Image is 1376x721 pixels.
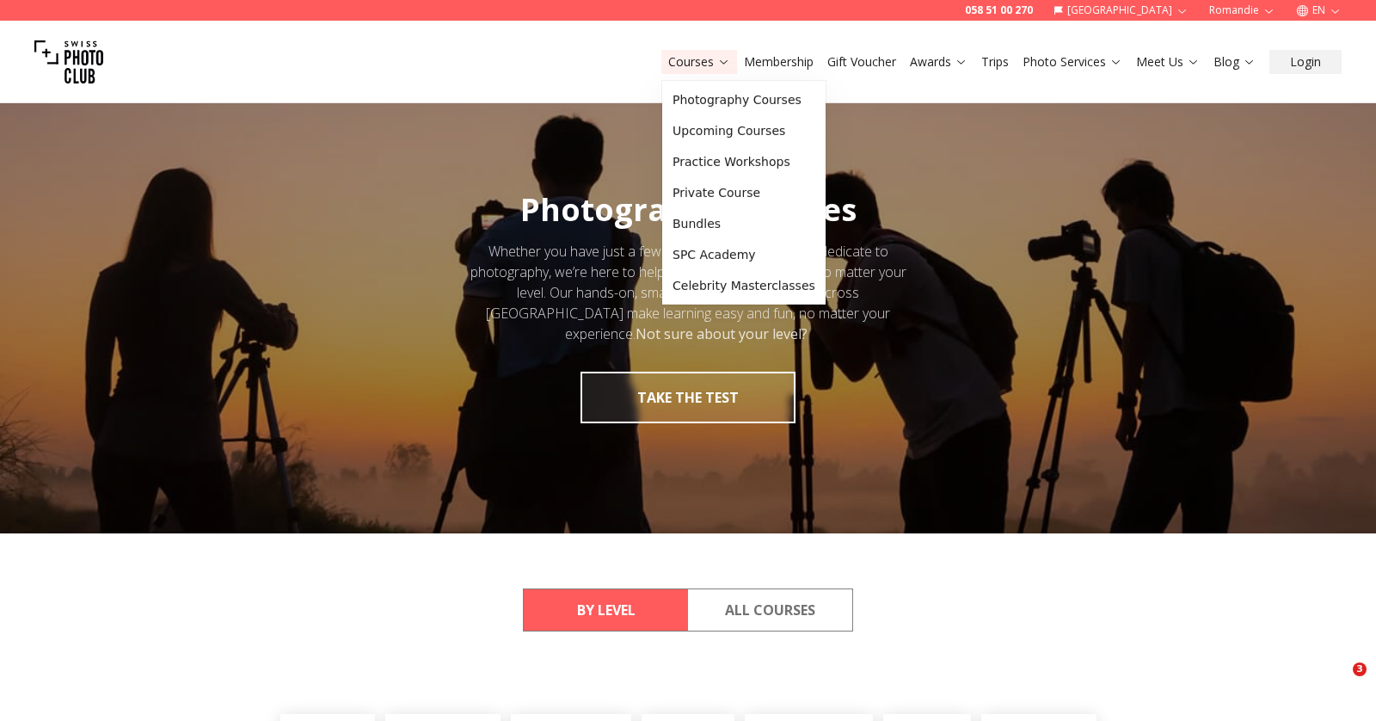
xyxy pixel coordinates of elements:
[1023,53,1122,71] a: Photo Services
[636,324,808,343] strong: Not sure about your level?
[454,241,922,344] div: Whether you have just a few hours or a whole year to dedicate to photography, we’re here to help ...
[666,177,822,208] a: Private Course
[666,239,822,270] a: SPC Academy
[666,146,822,177] a: Practice Workshops
[520,188,857,231] span: Photography Courses
[981,53,1009,71] a: Trips
[523,589,853,632] div: Course filter
[1213,53,1256,71] a: Blog
[1353,662,1367,676] span: 3
[666,208,822,239] a: Bundles
[910,53,967,71] a: Awards
[688,589,852,631] button: All Courses
[965,3,1033,17] a: 058 51 00 270
[580,372,795,423] button: take the test
[34,28,103,96] img: Swiss photo club
[1318,662,1359,704] iframe: Intercom live chat
[820,50,903,74] button: Gift Voucher
[903,50,974,74] button: Awards
[1269,50,1342,74] button: Login
[666,270,822,301] a: Celebrity Masterclasses
[827,53,896,71] a: Gift Voucher
[974,50,1016,74] button: Trips
[524,589,688,631] button: By Level
[666,84,822,115] a: Photography Courses
[744,53,814,71] a: Membership
[661,50,737,74] button: Courses
[1129,50,1207,74] button: Meet Us
[737,50,820,74] button: Membership
[1207,50,1262,74] button: Blog
[1136,53,1200,71] a: Meet Us
[668,53,730,71] a: Courses
[1016,50,1129,74] button: Photo Services
[666,115,822,146] a: Upcoming Courses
